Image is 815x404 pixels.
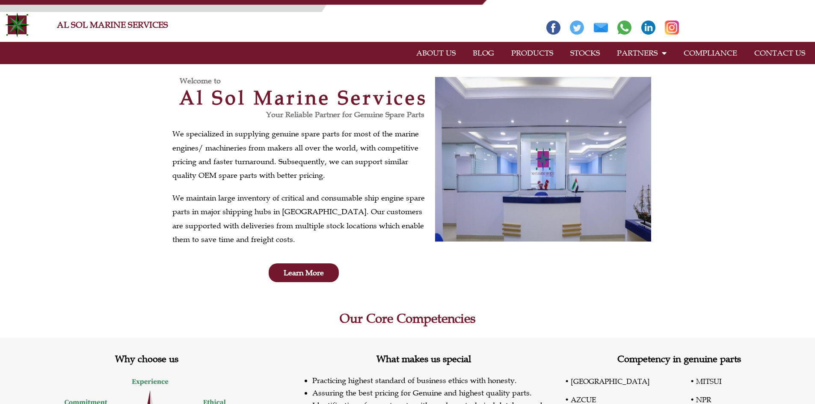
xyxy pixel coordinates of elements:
[4,12,30,38] img: Alsolmarine-logo
[172,191,431,247] p: We maintain large inventory of critical and consumable ship engine spare parts in major shipping ...
[408,43,464,63] a: ABOUT US
[168,312,647,325] h2: Our Core Competencies
[284,269,324,277] span: Learn More
[562,43,608,63] a: STOCKS
[293,354,554,364] h2: What makes us special
[746,43,814,63] a: CONTACT US
[503,43,562,63] a: PRODUCTS
[312,387,554,399] li: Assuring the best pricing for Genuine and highest quality parts.
[675,43,746,63] a: COMPLIANCE
[180,77,435,85] h3: Welcome to
[269,263,339,282] a: Learn More
[172,127,431,183] p: We specialized in supplying genuine spare parts for most of the marine engines/ machineries from ...
[554,354,805,364] h2: Competency in genuine parts
[464,43,503,63] a: BLOG
[172,88,435,107] h2: Al Sol Marine Services
[172,111,424,118] h3: Your Reliable Partner for Genuine Spare Parts
[57,20,168,30] a: AL SOL MARINE SERVICES
[312,375,554,387] li: Practicing highest standard of business ethics with honesty.
[608,43,675,63] a: PARTNERS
